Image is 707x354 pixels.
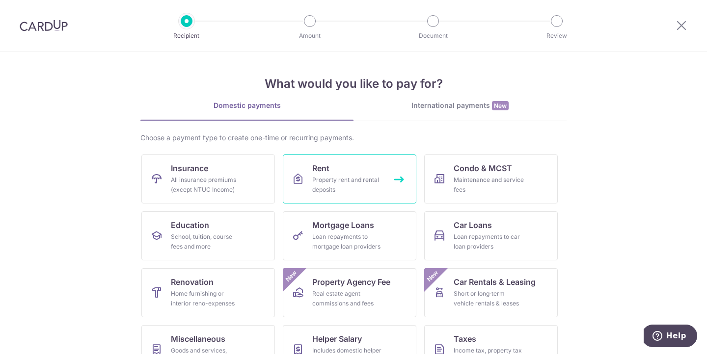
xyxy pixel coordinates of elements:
[454,289,524,308] div: Short or long‑term vehicle rentals & leases
[312,333,362,345] span: Helper Salary
[273,31,346,41] p: Amount
[424,211,558,260] a: Car LoansLoan repayments to car loan providers
[454,276,536,288] span: Car Rentals & Leasing
[644,325,697,349] iframe: Opens a widget where you can find more information
[454,333,476,345] span: Taxes
[171,175,242,195] div: All insurance premiums (except NTUC Income)
[312,219,374,231] span: Mortgage Loans
[454,175,524,195] div: Maintenance and service fees
[171,219,209,231] span: Education
[171,232,242,252] div: School, tuition, course fees and more
[283,211,416,260] a: Mortgage LoansLoan repayments to mortgage loan providers
[140,133,567,143] div: Choose a payment type to create one-time or recurring payments.
[283,268,416,317] a: Property Agency FeeReal estate agent commissions and feesNew
[283,154,416,203] a: RentProperty rent and rental deposits
[171,162,208,174] span: Insurance
[23,7,43,16] span: Help
[353,101,567,111] div: International payments
[171,333,225,345] span: Miscellaneous
[454,162,512,174] span: Condo & MCST
[397,31,469,41] p: Document
[424,268,558,317] a: Car Rentals & LeasingShort or long‑term vehicle rentals & leasesNew
[492,101,509,110] span: New
[141,268,275,317] a: RenovationHome furnishing or interior reno-expenses
[140,101,353,110] div: Domestic payments
[171,289,242,308] div: Home furnishing or interior reno-expenses
[312,232,383,252] div: Loan repayments to mortgage loan providers
[425,268,441,284] span: New
[312,276,390,288] span: Property Agency Fee
[312,175,383,195] div: Property rent and rental deposits
[141,154,275,203] a: InsuranceAll insurance premiums (except NTUC Income)
[150,31,223,41] p: Recipient
[141,211,275,260] a: EducationSchool, tuition, course fees and more
[140,75,567,93] h4: What would you like to pay for?
[454,219,492,231] span: Car Loans
[283,268,299,284] span: New
[454,232,524,252] div: Loan repayments to car loan providers
[20,20,68,31] img: CardUp
[424,154,558,203] a: Condo & MCSTMaintenance and service fees
[171,276,214,288] span: Renovation
[520,31,593,41] p: Review
[312,162,329,174] span: Rent
[312,289,383,308] div: Real estate agent commissions and fees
